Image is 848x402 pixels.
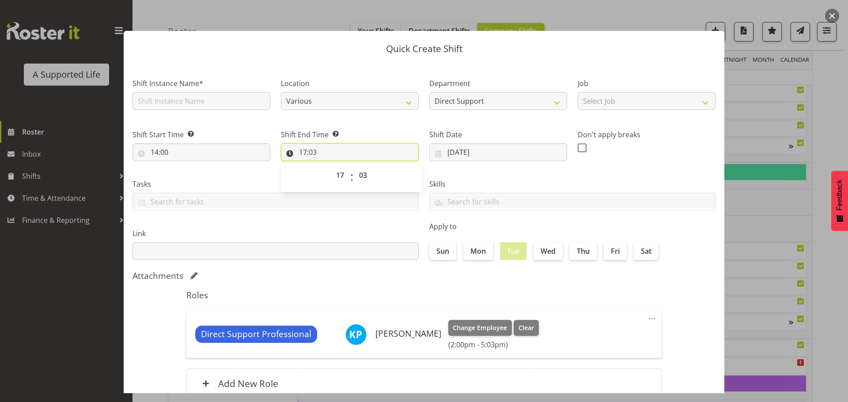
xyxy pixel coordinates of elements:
[578,129,715,140] label: Don't apply breaks
[350,166,353,188] span: :
[429,179,715,189] label: Skills
[281,78,419,89] label: Location
[132,271,183,281] h5: Attachments
[448,320,512,336] button: Change Employee
[430,195,715,208] input: Search for skills
[578,78,715,89] label: Job
[201,328,311,341] span: Direct Support Professional
[831,171,848,231] button: Feedback - Show survey
[132,92,270,110] input: Shift Instance Name
[514,320,539,336] button: Clear
[132,129,270,140] label: Shift Start Time
[132,179,419,189] label: Tasks
[132,143,270,161] input: Click to select...
[186,290,662,301] h5: Roles
[281,143,419,161] input: Click to select...
[132,44,715,53] p: Quick Create Shift
[836,180,844,210] span: Feedback
[500,242,526,260] label: Tue
[453,323,507,333] span: Change Employee
[429,221,715,232] label: Apply to
[429,143,567,161] input: Click to select...
[604,242,627,260] label: Fri
[345,324,367,345] img: katy-pham11612.jpg
[218,378,278,389] h6: Add New Role
[132,78,270,89] label: Shift Instance Name*
[132,228,419,239] label: Link
[133,195,418,208] input: Search for tasks
[375,329,441,338] h6: [PERSON_NAME]
[429,78,567,89] label: Department
[463,242,493,260] label: Mon
[534,242,563,260] label: Wed
[634,242,659,260] label: Sat
[429,242,456,260] label: Sun
[519,323,534,333] span: Clear
[281,129,419,140] label: Shift End Time
[448,340,539,349] h6: (2:00pm - 5:03pm)
[429,129,567,140] label: Shift Date
[570,242,597,260] label: Thu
